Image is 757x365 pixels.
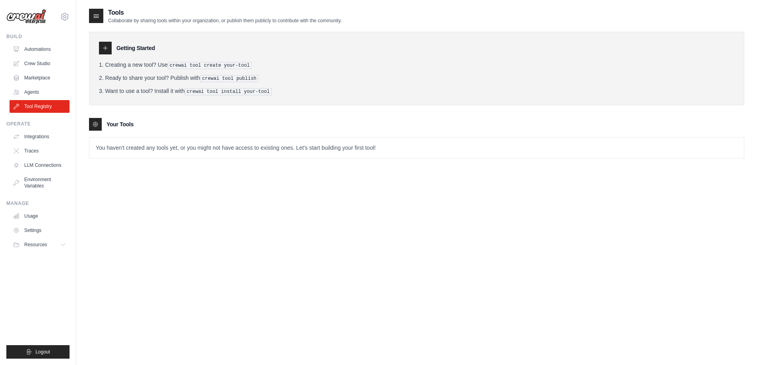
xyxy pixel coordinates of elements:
[99,74,734,82] li: Ready to share your tool? Publish with
[106,120,134,128] h3: Your Tools
[10,71,70,84] a: Marketplace
[10,238,70,251] button: Resources
[108,8,342,17] h2: Tools
[6,121,70,127] div: Operate
[35,349,50,355] span: Logout
[99,87,734,95] li: Want to use a tool? Install it with
[10,57,70,70] a: Crew Studio
[10,43,70,56] a: Automations
[6,345,70,359] button: Logout
[116,44,155,52] h3: Getting Started
[10,100,70,113] a: Tool Registry
[185,88,272,95] pre: crewai tool install your-tool
[10,145,70,157] a: Traces
[10,210,70,222] a: Usage
[10,159,70,172] a: LLM Connections
[10,130,70,143] a: Integrations
[200,75,259,82] pre: crewai tool publish
[10,173,70,192] a: Environment Variables
[89,137,744,158] p: You haven't created any tools yet, or you might not have access to existing ones. Let's start bui...
[168,62,252,69] pre: crewai tool create your-tool
[6,9,46,24] img: Logo
[108,17,342,24] p: Collaborate by sharing tools within your organization, or publish them publicly to contribute wit...
[24,241,47,248] span: Resources
[99,61,734,69] li: Creating a new tool? Use
[10,224,70,237] a: Settings
[10,86,70,98] a: Agents
[6,33,70,40] div: Build
[6,200,70,207] div: Manage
